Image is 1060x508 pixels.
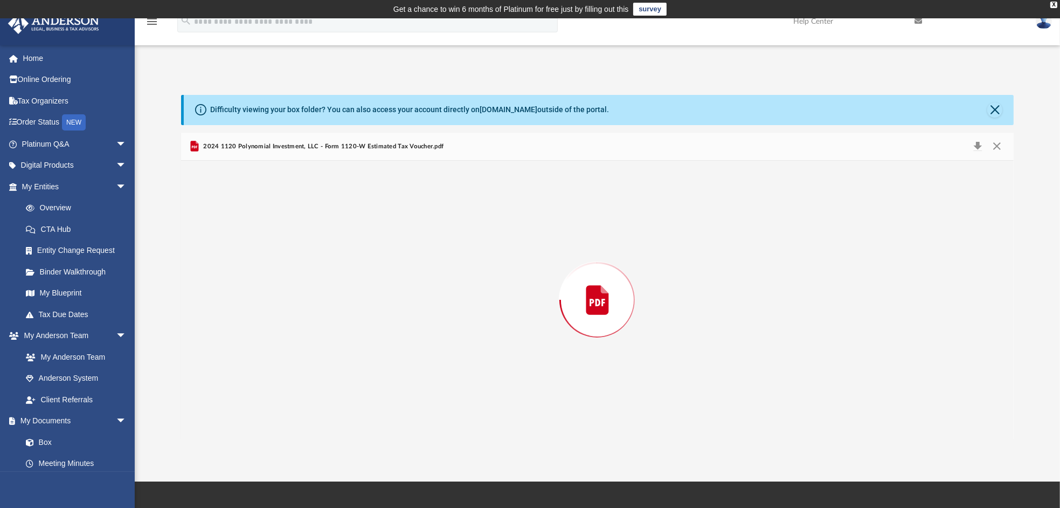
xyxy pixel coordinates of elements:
[968,139,987,154] button: Download
[116,176,137,198] span: arrow_drop_down
[62,114,86,131] div: NEW
[8,47,143,69] a: Home
[210,104,609,115] div: Difficulty viewing your box folder? You can also access your account directly on outside of the p...
[8,410,137,432] a: My Documentsarrow_drop_down
[116,155,137,177] span: arrow_drop_down
[1036,13,1052,29] img: User Pic
[15,218,143,240] a: CTA Hub
[15,389,137,410] a: Client Referrals
[15,346,132,368] a: My Anderson Team
[633,3,667,16] a: survey
[8,69,143,91] a: Online Ordering
[8,90,143,112] a: Tax Organizers
[987,139,1007,154] button: Close
[201,142,444,152] span: 2024 1120 Polynomial Investment, LLC - Form 1120-W Estimated Tax Voucher.pdf
[116,325,137,347] span: arrow_drop_down
[15,453,137,475] a: Meeting Minutes
[116,410,137,433] span: arrow_drop_down
[15,431,132,453] a: Box
[181,133,1014,440] div: Preview
[8,112,143,134] a: Order StatusNEW
[146,15,158,28] i: menu
[1050,2,1057,8] div: close
[393,3,629,16] div: Get a chance to win 6 months of Platinum for free just by filling out this
[480,105,537,114] a: [DOMAIN_NAME]
[8,155,143,176] a: Digital Productsarrow_drop_down
[15,261,143,283] a: Binder Walkthrough
[15,304,143,325] a: Tax Due Dates
[5,13,102,34] img: Anderson Advisors Platinum Portal
[8,325,137,347] a: My Anderson Teamarrow_drop_down
[15,197,143,219] a: Overview
[8,176,143,197] a: My Entitiesarrow_drop_down
[180,15,192,26] i: search
[15,283,137,304] a: My Blueprint
[116,133,137,155] span: arrow_drop_down
[8,133,143,155] a: Platinum Q&Aarrow_drop_down
[987,102,1002,118] button: Close
[146,20,158,28] a: menu
[15,240,143,262] a: Entity Change Request
[15,368,137,389] a: Anderson System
